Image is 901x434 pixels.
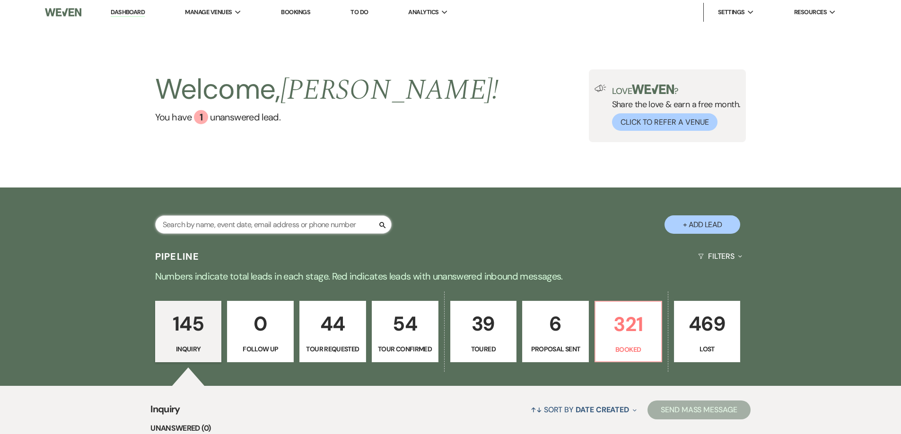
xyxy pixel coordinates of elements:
[680,344,735,354] p: Lost
[794,8,827,17] span: Resources
[528,308,583,340] p: 6
[378,308,432,340] p: 54
[161,308,216,340] p: 145
[150,402,180,422] span: Inquiry
[155,69,499,110] h2: Welcome,
[111,8,145,17] a: Dashboard
[45,2,81,22] img: Weven Logo
[456,308,511,340] p: 39
[674,301,741,362] a: 469Lost
[306,344,360,354] p: Tour Requested
[233,308,288,340] p: 0
[378,344,432,354] p: Tour Confirmed
[155,110,499,124] a: You have 1 unanswered lead.
[694,244,746,269] button: Filters
[576,405,629,415] span: Date Created
[281,8,310,16] a: Bookings
[299,301,366,362] a: 44Tour Requested
[185,8,232,17] span: Manage Venues
[632,85,674,94] img: weven-logo-green.svg
[450,301,517,362] a: 39Toured
[456,344,511,354] p: Toured
[595,301,662,362] a: 321Booked
[527,397,640,422] button: Sort By Date Created
[601,344,656,355] p: Booked
[531,405,542,415] span: ↑↓
[233,344,288,354] p: Follow Up
[350,8,368,16] a: To Do
[612,85,741,95] p: Love ?
[155,301,222,362] a: 145Inquiry
[595,85,606,92] img: loud-speaker-illustration.svg
[606,85,741,131] div: Share the love & earn a free month.
[155,215,392,234] input: Search by name, event date, email address or phone number
[680,308,735,340] p: 469
[280,68,499,112] span: [PERSON_NAME] !
[110,269,791,284] p: Numbers indicate total leads in each stage. Red indicates leads with unanswered inbound messages.
[306,308,360,340] p: 44
[647,400,751,419] button: Send Mass Message
[665,215,740,234] button: + Add Lead
[612,113,717,131] button: Click to Refer a Venue
[408,8,438,17] span: Analytics
[227,301,294,362] a: 0Follow Up
[372,301,438,362] a: 54Tour Confirmed
[155,250,200,263] h3: Pipeline
[522,301,589,362] a: 6Proposal Sent
[528,344,583,354] p: Proposal Sent
[161,344,216,354] p: Inquiry
[718,8,745,17] span: Settings
[601,308,656,340] p: 321
[194,110,208,124] div: 1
